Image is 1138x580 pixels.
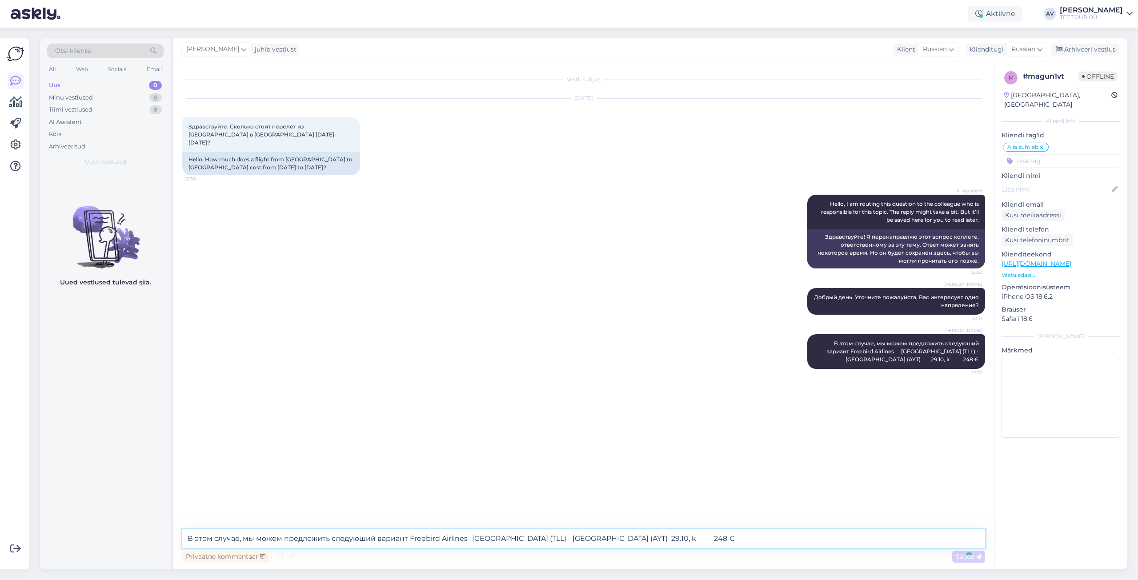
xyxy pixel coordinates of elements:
[1002,314,1120,324] p: Safari 18.6
[1002,171,1120,180] p: Kliendi nimi
[944,281,982,288] span: [PERSON_NAME]
[949,269,982,276] span: 12:30
[106,64,128,75] div: Socials
[145,64,164,75] div: Email
[149,105,162,114] div: 8
[1023,71,1078,82] div: # magun1vt
[1002,131,1120,140] p: Kliendi tag'id
[944,327,982,334] span: [PERSON_NAME]
[188,123,337,146] span: Здравствуйте. Сколько стоит перелет из [GEOGRAPHIC_DATA] в [GEOGRAPHIC_DATA] [DATE]-[DATE]?
[968,6,1022,22] div: Aktiivne
[1078,72,1118,81] span: Offline
[149,93,162,102] div: 8
[186,44,239,54] span: [PERSON_NAME]
[1060,7,1133,21] a: [PERSON_NAME]TEZ TOUR OÜ
[949,315,982,322] span: 12:31
[49,81,60,90] div: Uus
[7,45,24,62] img: Askly Logo
[1002,332,1120,340] div: [PERSON_NAME]
[1002,271,1120,279] p: Vaata edasi ...
[251,45,297,54] div: juhib vestlust
[74,64,90,75] div: Web
[1002,225,1120,234] p: Kliendi telefon
[814,294,980,308] span: Добрый день. Уточните пожалуйста, Вас интересует одно напрвление?
[1002,283,1120,292] p: Operatsioonisüsteem
[49,93,93,102] div: Minu vestlused
[1060,7,1123,14] div: [PERSON_NAME]
[1002,117,1120,125] div: Kliendi info
[1002,346,1120,355] p: Märkmed
[1002,260,1071,268] a: [URL][DOMAIN_NAME]
[85,158,126,166] span: Uued vestlused
[1002,305,1120,314] p: Brauser
[821,200,980,223] span: Hello, I am routing this question to the colleague who is responsible for this topic. The reply m...
[826,340,980,363] span: В этом случае, мы можем предложить следуюший вариант Freebird Airlines [GEOGRAPHIC_DATA] (TLL) - ...
[1002,184,1110,194] input: Lisa nimi
[807,229,985,268] div: Здравствуйте! Я перенаправляю этот вопрос коллеге, ответственному за эту тему. Ответ может занять...
[55,46,91,56] span: Otsi kliente
[1004,91,1111,109] div: [GEOGRAPHIC_DATA], [GEOGRAPHIC_DATA]
[1007,144,1038,150] span: Alla suhtleb
[923,44,947,54] span: Russian
[1044,8,1056,20] div: AV
[966,45,1004,54] div: Klienditugi
[1002,234,1073,246] div: Küsi telefoninumbrit
[894,45,915,54] div: Klient
[182,76,985,84] div: Vestlus algas
[1060,14,1123,21] div: TEZ TOUR OÜ
[49,118,82,127] div: AI Assistent
[1002,200,1120,209] p: Kliendi email
[49,105,92,114] div: Tiimi vestlused
[49,130,62,139] div: Kõik
[40,190,171,270] img: No chats
[1009,74,1014,81] span: m
[1002,154,1120,168] input: Lisa tag
[60,278,151,287] p: Uued vestlused tulevad siia.
[182,94,985,102] div: [DATE]
[1002,209,1065,221] div: Küsi meiliaadressi
[1002,292,1120,301] p: iPhone OS 18.6.2
[182,152,360,175] div: Hello. How much does a flight from [GEOGRAPHIC_DATA] to [GEOGRAPHIC_DATA] cost from [DATE] to [DA...
[1051,44,1119,56] div: Arhiveeri vestlus
[949,369,982,376] span: 12:32
[949,188,982,194] span: AI Assistent
[185,176,218,182] span: 12:30
[1002,250,1120,259] p: Klienditeekond
[49,142,85,151] div: Arhiveeritud
[1011,44,1035,54] span: Russian
[47,64,57,75] div: All
[149,81,162,90] div: 0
